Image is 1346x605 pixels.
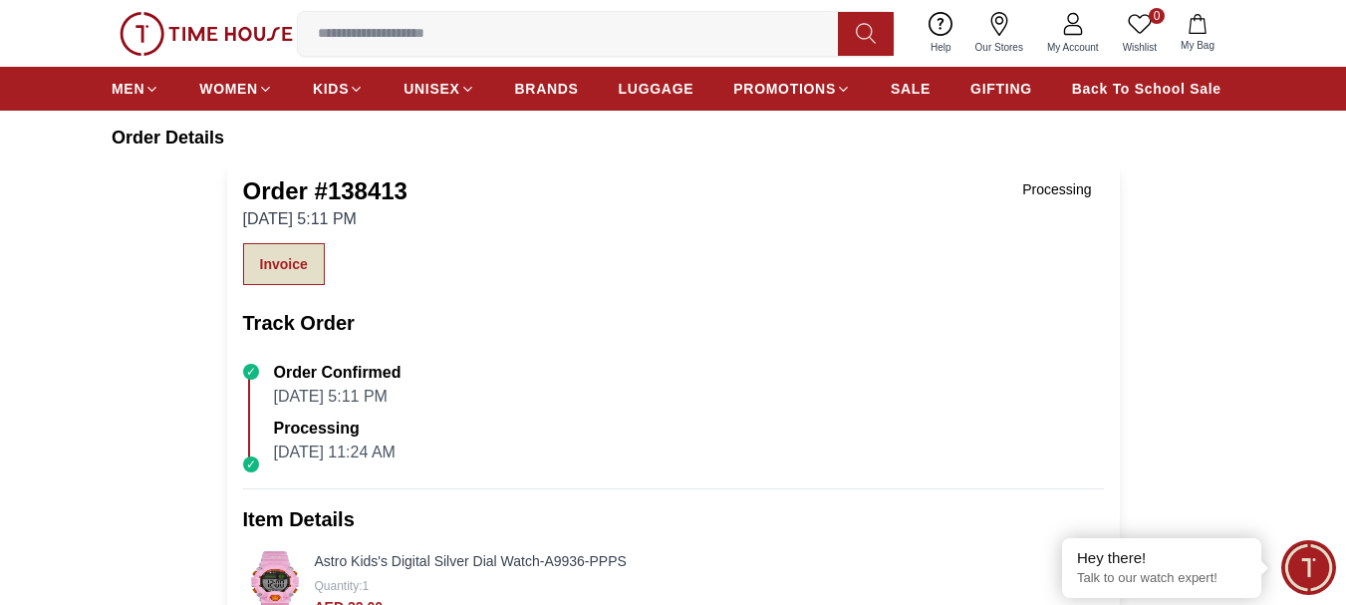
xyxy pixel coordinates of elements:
[923,40,959,55] span: Help
[315,553,627,569] a: Astro Kids's Digital Silver Dial Watch-A9936-PPPS
[274,385,402,409] p: [DATE] 5:11 PM
[199,71,273,107] a: WOMEN
[963,8,1035,59] a: Our Stores
[1169,10,1226,57] button: My Bag
[1072,71,1221,107] a: Back To School Sale
[619,79,694,99] span: LUGGAGE
[274,441,396,464] p: [DATE] 11:24 AM
[404,71,474,107] a: UNISEX
[313,79,349,99] span: KIDS
[1077,570,1246,587] p: Talk to our watch expert!
[243,505,1104,533] h2: Item Details
[1072,79,1221,99] span: Back To School Sale
[1111,8,1169,59] a: 0Wishlist
[404,79,459,99] span: UNISEX
[1173,38,1222,53] span: My Bag
[891,71,931,107] a: SALE
[733,79,836,99] span: PROMOTIONS
[112,71,159,107] a: MEN
[315,579,370,593] span: Quantity : 1
[199,79,258,99] span: WOMEN
[967,40,1031,55] span: Our Stores
[619,71,694,107] a: LUGGAGE
[274,361,402,385] p: Order Confirmed
[515,79,579,99] span: BRANDS
[112,79,144,99] span: MEN
[891,79,931,99] span: SALE
[515,71,579,107] a: BRANDS
[919,8,963,59] a: Help
[1077,548,1246,568] div: Hey there!
[243,207,407,231] p: [DATE] 5:11 PM
[313,71,364,107] a: KIDS
[1010,175,1103,203] div: Processing
[1039,40,1107,55] span: My Account
[970,71,1032,107] a: GIFTING
[243,309,1104,337] h2: Track Order
[112,124,1234,151] h6: Order Details
[1115,40,1165,55] span: Wishlist
[733,71,851,107] a: PROMOTIONS
[243,243,325,285] a: Invoice
[1149,8,1165,24] span: 0
[120,12,293,56] img: ...
[243,175,407,207] h1: Order # 138413
[970,79,1032,99] span: GIFTING
[1281,540,1336,595] div: Chat Widget
[274,417,396,441] p: Processing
